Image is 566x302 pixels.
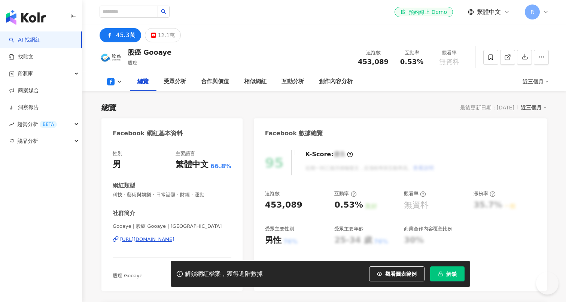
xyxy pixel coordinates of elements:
[265,235,282,246] div: 男性
[244,77,267,86] div: 相似網紅
[438,271,443,277] span: lock
[523,76,549,88] div: 近三個月
[404,190,426,197] div: 觀看率
[161,9,166,14] span: search
[446,271,457,277] span: 解鎖
[9,87,39,94] a: 商案媒合
[395,7,453,17] a: 預約線上 Demo
[17,116,57,133] span: 趨勢分析
[120,236,174,243] div: [URL][DOMAIN_NAME]
[176,159,209,170] div: 繁體中文
[265,226,294,232] div: 受眾主要性別
[185,270,263,278] div: 解鎖網紅檔案，獲得進階數據
[113,223,231,230] span: Gooaye | 股癌 Gooaye | [GEOGRAPHIC_DATA]
[17,133,38,150] span: 競品分析
[9,122,14,127] span: rise
[101,102,116,113] div: 總覽
[113,150,122,157] div: 性別
[9,53,34,61] a: 找貼文
[369,266,424,281] button: 觀看圖表範例
[164,77,186,86] div: 受眾分析
[319,77,353,86] div: 創作內容分析
[265,129,323,138] div: Facebook 數據總覽
[265,199,302,211] div: 453,089
[334,226,363,232] div: 受眾主要年齡
[145,28,181,42] button: 12.1萬
[113,236,231,243] a: [URL][DOMAIN_NAME]
[265,190,280,197] div: 追蹤數
[439,58,459,66] span: 無資料
[17,65,33,82] span: 資源庫
[113,182,135,190] div: 網紅類型
[430,266,465,281] button: 解鎖
[128,48,171,57] div: 股癌 Gooaye
[474,190,496,197] div: 漲粉率
[334,190,356,197] div: 互動率
[128,60,137,66] span: 股癌
[477,8,501,16] span: 繁體中文
[404,199,429,211] div: 無資料
[9,36,40,44] a: searchAI 找網紅
[113,159,121,170] div: 男
[210,162,231,170] span: 66.8%
[334,199,363,211] div: 0.53%
[6,10,46,25] img: logo
[100,46,122,69] img: KOL Avatar
[116,30,136,40] div: 45.3萬
[404,226,453,232] div: 商業合作內容覆蓋比例
[40,121,57,128] div: BETA
[282,77,304,86] div: 互動分析
[358,49,389,57] div: 追蹤數
[113,191,231,198] span: 科技 · 藝術與娛樂 · 日常話題 · 財經 · 運動
[401,8,447,16] div: 預約線上 Demo
[385,271,417,277] span: 觀看圖表範例
[176,150,195,157] div: 主要語言
[113,129,183,138] div: Facebook 網紅基本資料
[100,28,141,42] button: 45.3萬
[305,150,353,158] div: K-Score :
[521,103,547,112] div: 近三個月
[460,105,514,111] div: 最後更新日期：[DATE]
[435,49,463,57] div: 觀看率
[358,58,389,66] span: 453,089
[398,49,426,57] div: 互動率
[530,8,534,16] span: R
[137,77,149,86] div: 總覽
[9,104,39,111] a: 洞察報告
[400,58,423,66] span: 0.53%
[201,77,229,86] div: 合作與價值
[158,30,175,40] div: 12.1萬
[113,209,135,217] div: 社群簡介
